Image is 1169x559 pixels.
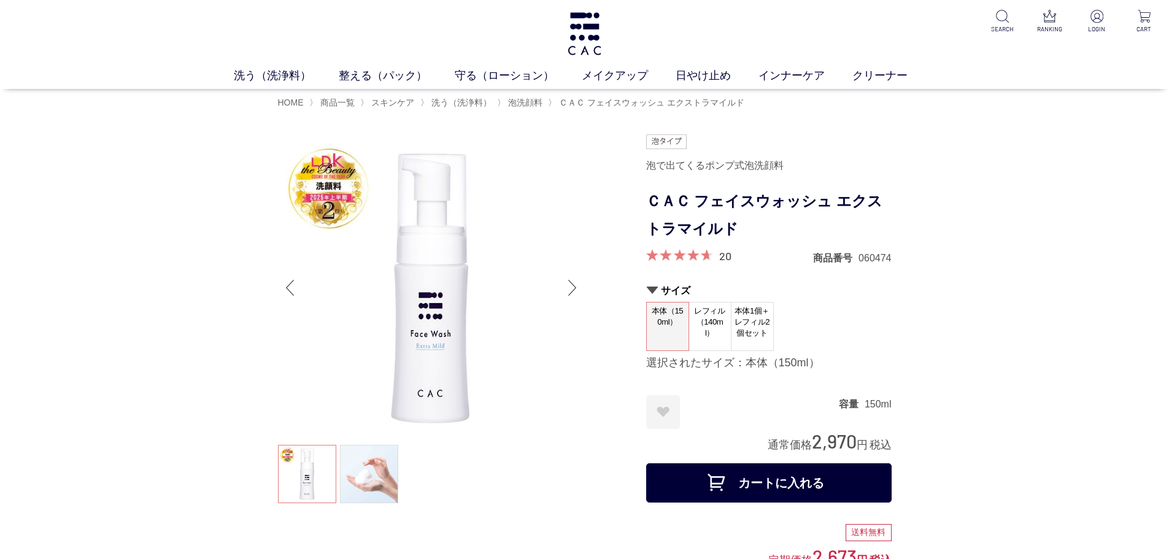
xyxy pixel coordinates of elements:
[646,188,892,243] h1: ＣＡＣ フェイスウォッシュ エクストラマイルド
[497,97,546,109] li: 〉
[508,98,542,107] span: 泡洗顔料
[857,439,868,451] span: 円
[429,98,492,107] a: 洗う（洗浄料）
[560,263,585,312] div: Next slide
[758,67,852,84] a: インナーケア
[852,67,935,84] a: クリーナー
[369,98,414,107] a: スキンケア
[731,303,773,341] span: 本体1個＋レフィル2個セット
[846,524,892,541] div: 送料無料
[987,25,1017,34] p: SEARCH
[646,134,687,149] img: 泡タイプ
[582,67,676,84] a: メイクアップ
[1035,10,1065,34] a: RANKING
[371,98,414,107] span: スキンケア
[548,97,747,109] li: 〉
[646,395,680,429] a: お気に入りに登録する
[234,67,339,84] a: 洗う（洗浄料）
[1035,25,1065,34] p: RANKING
[647,303,689,337] span: 本体（150ml）
[676,67,758,84] a: 日やけ止め
[339,67,455,84] a: 整える（パック）
[506,98,542,107] a: 泡洗顔料
[566,12,603,55] img: logo
[1082,10,1112,34] a: LOGIN
[278,98,304,107] a: HOME
[431,98,492,107] span: 洗う（洗浄料）
[646,155,892,176] div: 泡で出てくるポンプ式泡洗顔料
[646,356,892,371] div: 選択されたサイズ：本体（150ml）
[1082,25,1112,34] p: LOGIN
[646,284,892,297] h2: サイズ
[318,98,355,107] a: 商品一覧
[858,252,891,264] dd: 060474
[812,430,857,452] span: 2,970
[557,98,744,107] a: ＣＡＣ フェイスウォッシュ エクストラマイルド
[987,10,1017,34] a: SEARCH
[278,134,585,441] img: ＣＡＣ フェイスウォッシュ エクストラマイルド 本体（150ml）
[455,67,582,84] a: 守る（ローション）
[865,398,892,411] dd: 150ml
[813,252,858,264] dt: 商品番号
[320,98,355,107] span: 商品一覧
[420,97,495,109] li: 〉
[689,303,731,341] span: レフィル（140ml）
[719,249,731,263] a: 20
[1129,10,1159,34] a: CART
[309,97,358,109] li: 〉
[646,463,892,503] button: カートに入れる
[278,263,303,312] div: Previous slide
[870,439,892,451] span: 税込
[768,439,812,451] span: 通常価格
[360,97,417,109] li: 〉
[1129,25,1159,34] p: CART
[559,98,744,107] span: ＣＡＣ フェイスウォッシュ エクストラマイルド
[839,398,865,411] dt: 容量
